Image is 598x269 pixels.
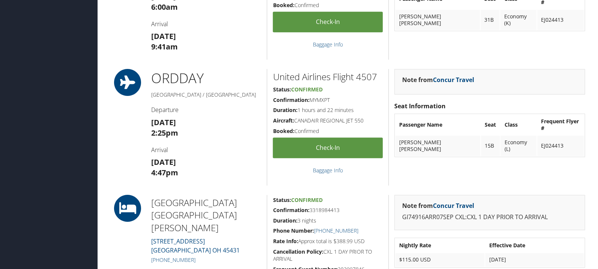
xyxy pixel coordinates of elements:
h5: 1 hours and 22 minutes [273,106,383,114]
td: [PERSON_NAME] [PERSON_NAME] [395,10,480,30]
th: Effective Date [485,239,584,252]
td: [DATE] [485,253,584,266]
strong: Confirmation: [273,206,309,214]
td: $115.00 USD [395,253,485,266]
p: GI74916ARR07SEP CXL:CXL 1 DAY PRIOR TO ARRIVAL [402,212,577,222]
span: Confirmed [291,86,322,93]
a: Baggage Info [313,167,343,174]
td: EJ024413 [537,10,584,30]
strong: Status: [273,196,291,203]
td: Economy (K) [500,10,536,30]
a: Baggage Info [313,41,343,48]
a: [PHONE_NUMBER] [151,256,195,263]
strong: Seat Information [394,102,446,110]
h5: 3 nights [273,217,383,224]
h5: CANADAIR REGIONAL JET 550 [273,117,383,124]
h5: MYMXPT [273,96,383,104]
strong: 6:00am [151,2,178,12]
strong: Aircraft: [273,117,294,124]
strong: 2:25pm [151,128,178,138]
h4: Departure [151,106,261,114]
h5: [GEOGRAPHIC_DATA] / [GEOGRAPHIC_DATA] [151,91,261,99]
strong: Note from [402,76,474,84]
th: Nightly Rate [395,239,485,252]
strong: Duration: [273,106,297,114]
th: Seat [481,115,500,135]
h5: Confirmed [273,1,383,9]
td: [PERSON_NAME] [PERSON_NAME] [395,136,480,156]
span: Confirmed [291,196,322,203]
a: [PHONE_NUMBER] [314,227,358,234]
strong: Rate Info: [273,238,298,245]
strong: Status: [273,86,291,93]
h4: Arrival [151,20,261,28]
h2: United Airlines Flight 4507 [273,70,383,83]
strong: Duration: [273,217,297,224]
h5: CXL 1 DAY PRIOR TO ARRIVAL [273,248,383,263]
th: Passenger Name [395,115,480,135]
h5: 3318984413 [273,206,383,214]
h5: Confirmed [273,127,383,135]
strong: Confirmation: [273,96,309,103]
a: Concur Travel [433,76,474,84]
a: Check-in [273,137,383,158]
h2: [GEOGRAPHIC_DATA] [GEOGRAPHIC_DATA][PERSON_NAME] [151,196,261,234]
th: Frequent Flyer # [537,115,584,135]
strong: Booked: [273,127,294,134]
h5: Approx total is $388.99 USD [273,238,383,245]
strong: [DATE] [151,157,176,167]
a: [STREET_ADDRESS][GEOGRAPHIC_DATA] OH 45431 [151,237,240,254]
h4: Arrival [151,146,261,154]
td: Economy (L) [500,136,536,156]
th: Class [500,115,536,135]
strong: [DATE] [151,31,176,41]
strong: 4:47pm [151,167,178,178]
td: 31B [481,10,499,30]
strong: 9:41am [151,42,178,52]
a: Check-in [273,12,383,32]
strong: Phone Number: [273,227,314,234]
h1: ORD DAY [151,69,261,88]
a: Concur Travel [433,202,474,210]
strong: [DATE] [151,117,176,127]
td: EJ024413 [537,136,584,156]
strong: Note from [402,202,474,210]
strong: Booked: [273,1,294,9]
strong: Cancellation Policy: [273,248,323,255]
td: 15B [481,136,500,156]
